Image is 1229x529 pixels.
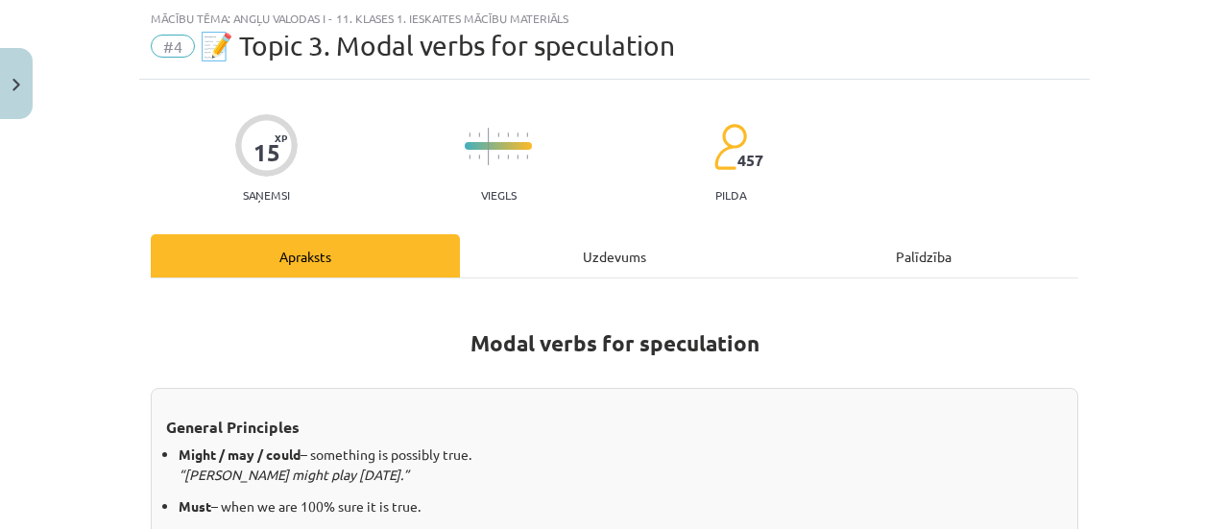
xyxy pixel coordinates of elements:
img: icon-short-line-57e1e144782c952c97e751825c79c345078a6d821885a25fce030b3d8c18986b.svg [478,155,480,159]
p: pilda [715,188,746,202]
img: icon-short-line-57e1e144782c952c97e751825c79c345078a6d821885a25fce030b3d8c18986b.svg [507,132,509,137]
div: Mācību tēma: Angļu valodas i - 11. klases 1. ieskaites mācību materiāls [151,12,1078,25]
img: icon-short-line-57e1e144782c952c97e751825c79c345078a6d821885a25fce030b3d8c18986b.svg [517,155,518,159]
img: icon-short-line-57e1e144782c952c97e751825c79c345078a6d821885a25fce030b3d8c18986b.svg [507,155,509,159]
img: icon-short-line-57e1e144782c952c97e751825c79c345078a6d821885a25fce030b3d8c18986b.svg [469,132,470,137]
strong: General Principles [166,417,300,437]
p: – when we are 100% sure it is true. [179,496,1063,517]
strong: Might / may / could [179,445,301,463]
img: icon-short-line-57e1e144782c952c97e751825c79c345078a6d821885a25fce030b3d8c18986b.svg [526,155,528,159]
p: – something is possibly true. [179,445,1063,485]
div: Uzdevums [460,234,769,277]
span: 📝 Topic 3. Modal verbs for speculation [200,30,675,61]
img: icon-short-line-57e1e144782c952c97e751825c79c345078a6d821885a25fce030b3d8c18986b.svg [497,132,499,137]
img: icon-close-lesson-0947bae3869378f0d4975bcd49f059093ad1ed9edebbc8119c70593378902aed.svg [12,79,20,91]
span: 457 [737,152,763,169]
em: “[PERSON_NAME] might play [DATE].” [179,466,409,483]
img: icon-short-line-57e1e144782c952c97e751825c79c345078a6d821885a25fce030b3d8c18986b.svg [526,132,528,137]
img: icon-short-line-57e1e144782c952c97e751825c79c345078a6d821885a25fce030b3d8c18986b.svg [478,132,480,137]
strong: Must [179,497,211,515]
p: Viegls [481,188,517,202]
img: icon-long-line-d9ea69661e0d244f92f715978eff75569469978d946b2353a9bb055b3ed8787d.svg [488,128,490,165]
span: #4 [151,35,195,58]
div: 15 [253,139,280,166]
div: Palīdzība [769,234,1078,277]
img: icon-short-line-57e1e144782c952c97e751825c79c345078a6d821885a25fce030b3d8c18986b.svg [497,155,499,159]
img: icon-short-line-57e1e144782c952c97e751825c79c345078a6d821885a25fce030b3d8c18986b.svg [517,132,518,137]
div: Apraksts [151,234,460,277]
p: Saņemsi [235,188,298,202]
img: students-c634bb4e5e11cddfef0936a35e636f08e4e9abd3cc4e673bd6f9a4125e45ecb1.svg [713,123,747,171]
strong: Modal verbs for speculation [470,329,759,357]
img: icon-short-line-57e1e144782c952c97e751825c79c345078a6d821885a25fce030b3d8c18986b.svg [469,155,470,159]
span: XP [275,132,287,143]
